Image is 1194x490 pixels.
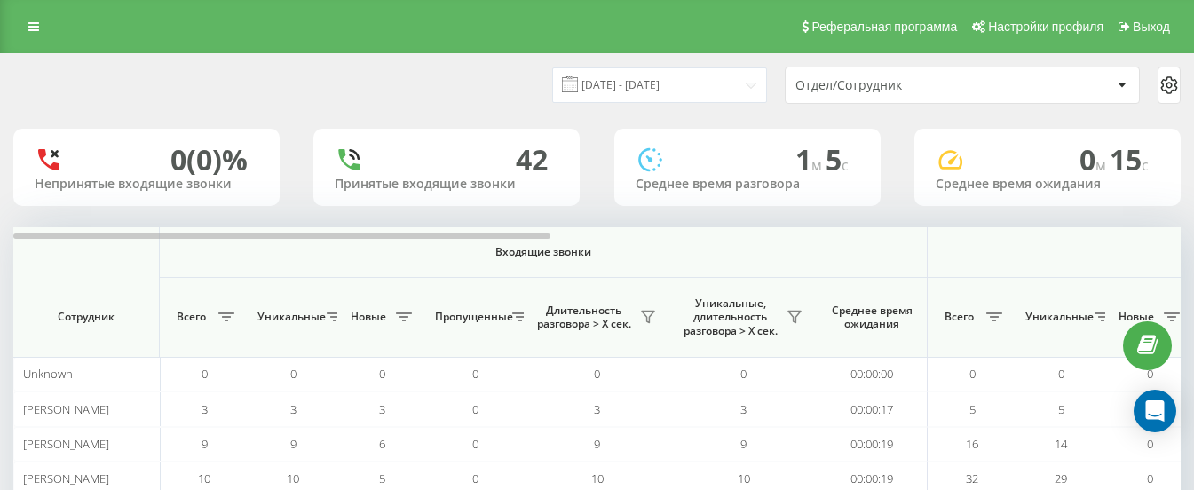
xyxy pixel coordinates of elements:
[679,296,781,338] span: Уникальные, длительность разговора > Х сек.
[1058,366,1064,382] span: 0
[1055,436,1067,452] span: 14
[842,155,849,175] span: c
[795,78,1008,93] div: Отдел/Сотрудник
[740,436,747,452] span: 9
[817,427,928,462] td: 00:00:19
[290,401,297,417] span: 3
[290,436,297,452] span: 9
[830,304,913,331] span: Среднее время ожидания
[817,391,928,426] td: 00:00:17
[936,177,1159,192] div: Среднее время ожидания
[969,401,976,417] span: 5
[1055,470,1067,486] span: 29
[1134,390,1176,432] div: Open Intercom Messenger
[826,140,849,178] span: 5
[1142,155,1149,175] span: c
[257,310,321,324] span: Уникальные
[1110,140,1149,178] span: 15
[937,310,981,324] span: Всего
[346,310,391,324] span: Новые
[1079,140,1110,178] span: 0
[169,310,213,324] span: Всего
[23,436,109,452] span: [PERSON_NAME]
[966,436,978,452] span: 16
[35,177,258,192] div: Непринятые входящие звонки
[1147,366,1153,382] span: 0
[23,470,109,486] span: [PERSON_NAME]
[202,401,208,417] span: 3
[594,366,600,382] span: 0
[740,366,747,382] span: 0
[472,470,478,486] span: 0
[1058,401,1064,417] span: 5
[591,470,604,486] span: 10
[472,401,478,417] span: 0
[28,310,144,324] span: Сотрудник
[23,401,109,417] span: [PERSON_NAME]
[287,470,299,486] span: 10
[817,357,928,391] td: 00:00:00
[202,436,208,452] span: 9
[594,401,600,417] span: 3
[379,401,385,417] span: 3
[795,140,826,178] span: 1
[1025,310,1089,324] span: Уникальные
[435,310,507,324] span: Пропущенные
[811,20,957,34] span: Реферальная программа
[1147,436,1153,452] span: 0
[206,245,881,259] span: Входящие звонки
[1114,310,1158,324] span: Новые
[966,470,978,486] span: 32
[23,366,73,382] span: Unknown
[969,366,976,382] span: 0
[738,470,750,486] span: 10
[1133,20,1170,34] span: Выход
[988,20,1103,34] span: Настройки профиля
[290,366,297,382] span: 0
[170,143,248,177] div: 0 (0)%
[379,470,385,486] span: 5
[594,436,600,452] span: 9
[472,366,478,382] span: 0
[379,366,385,382] span: 0
[1147,470,1153,486] span: 0
[335,177,558,192] div: Принятые входящие звонки
[811,155,826,175] span: м
[740,401,747,417] span: 3
[636,177,859,192] div: Среднее время разговора
[379,436,385,452] span: 6
[516,143,548,177] div: 42
[202,366,208,382] span: 0
[533,304,635,331] span: Длительность разговора > Х сек.
[198,470,210,486] span: 10
[472,436,478,452] span: 0
[1095,155,1110,175] span: м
